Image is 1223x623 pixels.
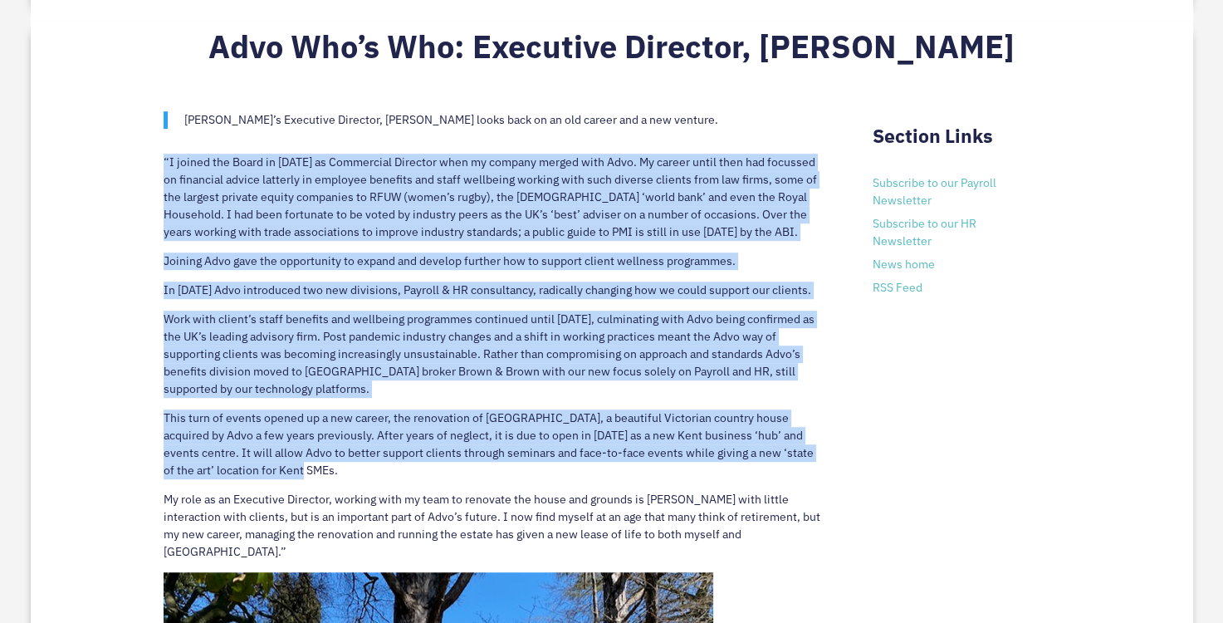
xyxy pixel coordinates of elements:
[164,491,824,572] p: My role as an Executive Director, working with my team to renovate the house and grounds is [PERS...
[164,253,824,282] p: Joining Advo gave the opportunity to expand and develop further how to support client wellness pr...
[164,27,1060,74] h2: Advo Who’s Who: Executive Director, [PERSON_NAME]
[164,410,824,491] p: This turn of events opened up a new career, the renovation of [GEOGRAPHIC_DATA], a beautiful Vict...
[873,257,935,272] a: News home
[873,280,922,295] a: RSS Feed
[184,111,824,129] p: [PERSON_NAME]’s Executive Director, [PERSON_NAME] looks back on an old career and a new venture.
[164,282,824,311] p: In [DATE] Advo introduced two new divisions, Payroll & HR consultancy, radically changing how we ...
[164,154,824,253] p: “I joined the Board in [DATE] as Commercial Director when my company merged with Advo. My career ...
[164,311,824,410] p: Work with client’s staff benefits and wellbeing programmes continued until [DATE], culminating wi...
[873,216,976,248] a: Subscribe to our HR Newsletter
[873,175,996,208] a: Subscribe to our Payroll Newsletter
[873,125,1059,156] h2: Section Links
